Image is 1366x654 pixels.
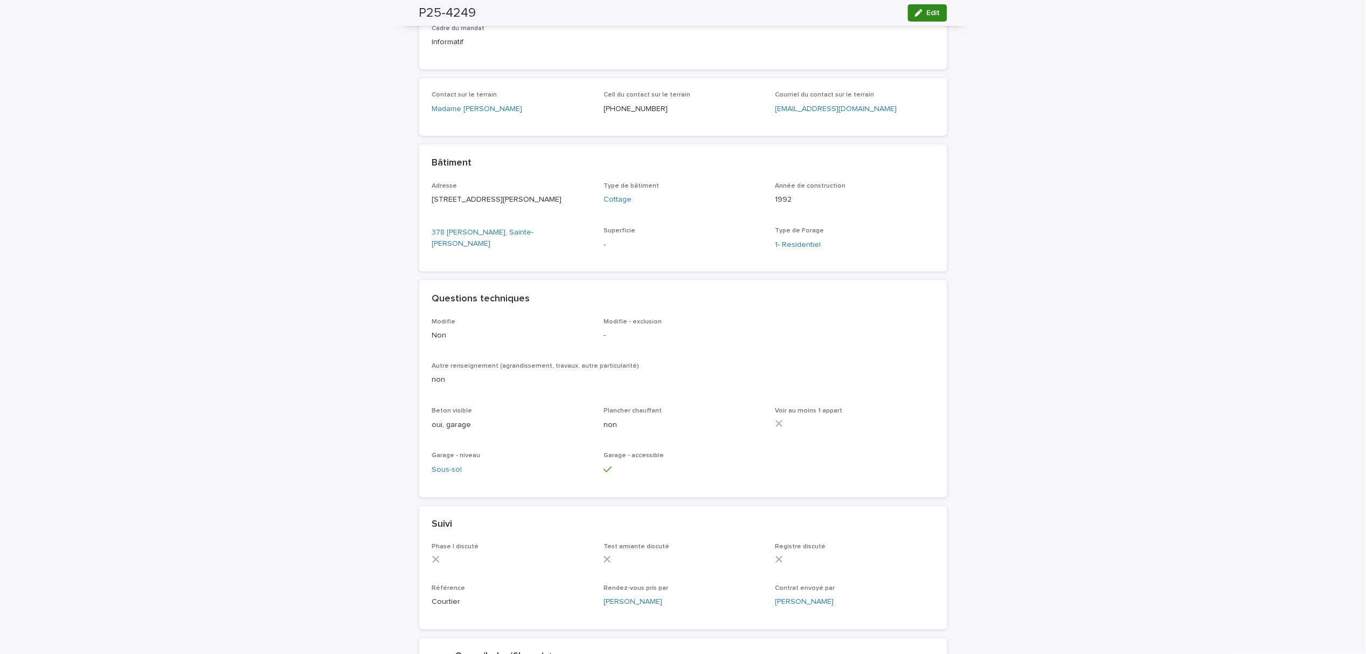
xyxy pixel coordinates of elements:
a: 378 [PERSON_NAME], Sainte-[PERSON_NAME] [432,227,591,250]
span: Cell du contact sur le terrain [604,92,690,98]
p: [PHONE_NUMBER] [604,104,762,115]
p: - [604,239,762,251]
span: Plancher chauffant [604,408,662,415]
span: Type de Forage [775,228,824,234]
a: [PERSON_NAME] [775,597,834,608]
a: Cottage [604,194,632,205]
p: oui, garage [432,420,591,431]
span: Année de construction [775,183,846,189]
h2: Questions techniques [432,293,530,305]
h2: P25-4249 [419,5,476,21]
span: Adresse [432,183,457,189]
span: Modifie - exclusion [604,319,662,325]
p: non [432,375,934,386]
p: Informatif [432,37,591,48]
span: Phase I discuté [432,544,479,550]
span: Rendez-vous pris par [604,586,668,592]
p: 1992 [775,194,934,205]
a: [PERSON_NAME] [604,597,662,608]
p: - [604,330,762,341]
span: Autre renseignement (agrandissement, travaux, autre particularité) [432,363,640,370]
h2: Suivi [432,519,453,531]
span: Edit [927,9,940,17]
span: Registre discuté [775,544,826,550]
p: non [604,420,762,431]
span: Beton visible [432,408,473,415]
span: Voir au moins 1 appart [775,408,843,415]
span: Superficie [604,228,635,234]
span: Contact sur le terrain [432,92,497,98]
span: Cadre du mandat [432,25,485,32]
button: Edit [908,4,947,22]
h2: Bâtiment [432,157,472,169]
span: Test amiante discuté [604,544,669,550]
a: Madame [PERSON_NAME] [432,104,523,115]
span: Référence [432,586,466,592]
a: Sous-sol [432,465,462,476]
span: Garage - niveau [432,453,481,459]
span: Courriel du contact sur le terrain [775,92,875,98]
p: [STREET_ADDRESS][PERSON_NAME] [432,194,591,205]
p: Courtier [432,597,591,608]
span: Modifie [432,319,456,325]
p: Non [432,330,591,341]
span: Contrat envoyé par [775,586,835,592]
span: Garage - accessible [604,453,664,459]
a: 1- Residentiel [775,239,821,251]
a: [EMAIL_ADDRESS][DOMAIN_NAME] [775,105,897,113]
span: Type de bâtiment [604,183,659,189]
